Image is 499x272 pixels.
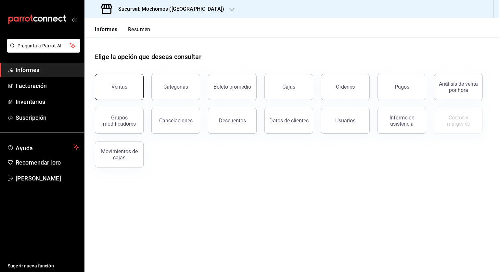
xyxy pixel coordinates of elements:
[151,108,200,134] button: Cancelaciones
[16,82,47,89] font: Facturación
[159,117,193,124] font: Cancelaciones
[208,74,257,100] button: Boleto promedio
[16,175,61,182] font: [PERSON_NAME]
[163,84,188,90] font: Categorías
[8,263,54,268] font: Sugerir nueva función
[95,26,118,32] font: Informes
[16,98,45,105] font: Inventarios
[269,117,309,124] font: Datos de clientes
[16,145,33,152] font: Ayuda
[95,53,201,61] font: Elige la opción que deseas consultar
[16,159,61,166] font: Recomendar loro
[128,26,150,32] font: Resumen
[16,114,46,121] font: Suscripción
[447,115,470,127] font: Costos y márgenes
[208,108,257,134] button: Descuentos
[321,108,370,134] button: Usuarios
[439,81,478,93] font: Análisis de venta por hora
[103,115,136,127] font: Grupos modificadores
[213,84,251,90] font: Boleto promedio
[95,108,144,134] button: Grupos modificadores
[151,74,200,100] button: Categorías
[264,74,313,100] button: Cajas
[434,108,483,134] button: Contrata inventarios para ver este informe
[95,74,144,100] button: Ventas
[16,67,39,73] font: Informes
[5,47,80,54] a: Pregunta a Parrot AI
[101,148,138,161] font: Movimientos de cajas
[7,39,80,53] button: Pregunta a Parrot AI
[390,115,414,127] font: Informe de asistencia
[282,84,295,90] font: Cajas
[377,108,426,134] button: Informe de asistencia
[336,84,355,90] font: Órdenes
[219,117,246,124] font: Descuentos
[377,74,426,100] button: Pagos
[264,108,313,134] button: Datos de clientes
[18,43,62,48] font: Pregunta a Parrot AI
[71,17,77,22] button: abrir_cajón_menú
[95,142,144,167] button: Movimientos de cajas
[111,84,127,90] font: Ventas
[395,84,409,90] font: Pagos
[95,26,150,37] div: pestañas de navegación
[321,74,370,100] button: Órdenes
[118,6,224,12] font: Sucursal: Mochomos ([GEOGRAPHIC_DATA])
[335,117,355,124] font: Usuarios
[434,74,483,100] button: Análisis de venta por hora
